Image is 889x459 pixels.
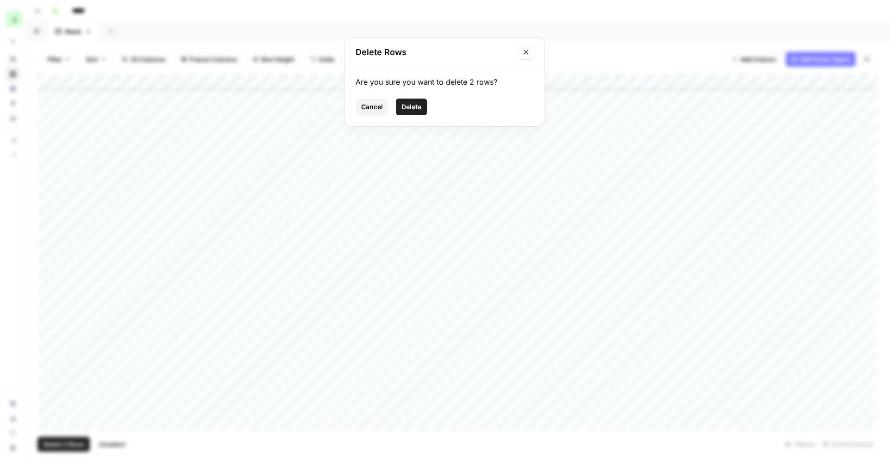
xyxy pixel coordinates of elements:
[356,99,388,115] button: Cancel
[361,102,383,112] span: Cancel
[401,102,421,112] span: Delete
[356,46,513,59] h2: Delete Rows
[396,99,427,115] button: Delete
[519,45,533,60] button: Close modal
[356,76,533,87] div: Are you sure you want to delete 2 rows?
